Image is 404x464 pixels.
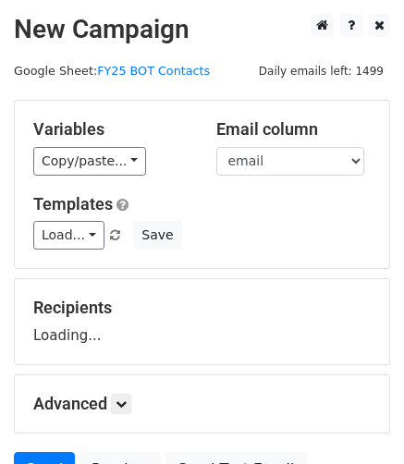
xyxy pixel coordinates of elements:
a: FY25 BOT Contacts [97,64,210,78]
h5: Advanced [33,394,371,414]
div: Loading... [33,298,371,346]
a: Daily emails left: 1499 [252,64,390,78]
h2: New Campaign [14,14,390,45]
small: Google Sheet: [14,64,210,78]
h5: Recipients [33,298,371,318]
a: Load... [33,221,104,250]
h5: Email column [216,119,372,140]
span: Daily emails left: 1499 [252,61,390,81]
h5: Variables [33,119,189,140]
button: Save [133,221,181,250]
a: Copy/paste... [33,147,146,176]
a: Templates [33,194,113,214]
